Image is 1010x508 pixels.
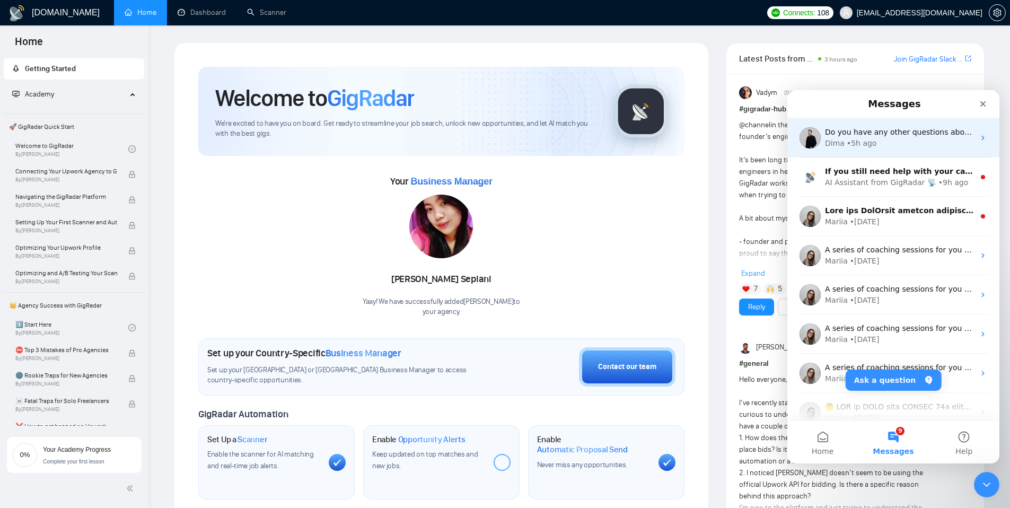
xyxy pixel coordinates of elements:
[778,284,782,294] span: 5
[25,64,76,73] span: Getting Started
[151,87,181,98] div: • 9h ago
[326,347,401,359] span: Business Manager
[142,331,212,373] button: Help
[4,58,144,80] li: Getting Started
[965,54,971,64] a: export
[537,460,627,469] span: Never miss any opportunities.
[71,331,141,373] button: Messages
[63,205,92,216] div: • [DATE]
[168,357,185,365] span: Help
[12,312,33,333] img: Profile image for Mariia
[739,119,925,423] div: in the meantime, would you be interested in the founder’s engineering blog? It’s been long time s...
[128,171,136,178] span: lock
[43,459,104,465] span: Complete your first lesson
[247,8,286,17] a: searchScanner
[38,322,60,334] div: Mariia
[215,119,598,139] span: We're excited to have you on board. Get ready to streamline your job search, unlock new opportuni...
[783,7,815,19] span: Connects:
[15,370,117,381] span: 🌚 Rookie Traps for New Agencies
[739,358,971,370] h1: # general
[15,381,117,387] span: By [PERSON_NAME]
[38,77,803,85] span: If you still need help with your callback URL or any other issue, I’m here to assist you. Would y...
[207,434,267,445] h1: Set Up a
[63,165,92,177] div: • [DATE]
[989,8,1005,17] span: setting
[739,299,774,316] button: Reply
[398,434,466,445] span: Opportunity Alerts
[38,205,60,216] div: Mariia
[207,347,401,359] h1: Set up your Country-Specific
[15,191,117,202] span: Navigating the GigRadar Platform
[6,34,51,56] span: Home
[207,450,314,470] span: Enable the scanner for AI matching and real-time job alerts.
[178,8,226,17] a: dashboardDashboard
[12,273,33,294] img: Profile image for Mariia
[787,301,833,313] a: See the details
[12,90,20,98] span: fund-projection-screen
[739,103,971,115] h1: # gigradar-hub
[771,8,780,17] img: upwork-logo.png
[12,194,33,215] img: Profile image for Mariia
[739,120,770,129] span: @channel
[38,126,60,137] div: Mariia
[128,400,136,408] span: lock
[410,176,492,187] span: Business Manager
[25,90,54,99] span: Academy
[38,38,475,46] span: Do you have any other questions about the response you received, or do you need assistance with a...
[767,285,774,293] img: 🙌
[59,48,90,59] div: • 5h ago
[58,279,154,301] button: Ask a question
[215,84,414,112] h1: Welcome to
[85,357,126,365] span: Messages
[598,361,656,373] div: Contact our team
[15,217,117,227] span: Setting Up Your First Scanner and Auto-Bidder
[363,270,520,288] div: [PERSON_NAME] Sepiani
[128,375,136,382] span: lock
[8,5,25,22] img: logo
[363,297,520,317] div: Yaay! We have successfully added [PERSON_NAME] to
[238,434,267,445] span: Scanner
[537,444,628,455] span: Automatic Proposal Send
[126,483,137,494] span: double-left
[824,56,857,63] span: 3 hours ago
[128,145,136,153] span: check-circle
[43,446,111,453] span: Your Academy Progress
[38,87,149,98] div: AI Assistant from GigRadar 📡
[756,87,777,99] span: Vadym
[12,451,38,458] span: 0%
[974,472,999,497] iframe: Intercom live chat
[894,54,963,65] a: Join GigRadar Slack Community
[125,8,156,17] a: homeHome
[128,324,136,331] span: check-circle
[63,244,92,255] div: • [DATE]
[15,177,117,183] span: By [PERSON_NAME]
[742,285,750,293] img: ❤️
[372,450,478,470] span: Keep updated on top matches and new jobs.
[817,7,829,19] span: 108
[38,244,60,255] div: Mariia
[15,242,117,253] span: Optimizing Your Upwork Profile
[15,278,117,285] span: By [PERSON_NAME]
[756,341,808,353] span: [PERSON_NAME]
[989,4,1006,21] button: setting
[363,307,520,317] p: your agency .
[128,222,136,229] span: lock
[128,247,136,255] span: lock
[15,421,117,432] span: ❌ How to get banned on Upwork
[15,406,117,413] span: By [PERSON_NAME]
[390,176,493,187] span: Your
[15,166,117,177] span: Connecting Your Upwork Agency to GigRadar
[12,116,33,137] img: Profile image for Mariia
[15,268,117,278] span: Optimizing and A/B Testing Your Scanner for Better Results
[63,126,92,137] div: • [DATE]
[748,301,765,313] a: Reply
[12,65,20,72] span: rocket
[38,283,60,294] div: Mariia
[15,345,117,355] span: ⛔ Top 3 Mistakes of Pro Agencies
[128,349,136,357] span: lock
[207,365,488,386] span: Set up your [GEOGRAPHIC_DATA] or [GEOGRAPHIC_DATA] Business Manager to access country-specific op...
[15,316,128,339] a: 1️⃣ Start HereBy[PERSON_NAME]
